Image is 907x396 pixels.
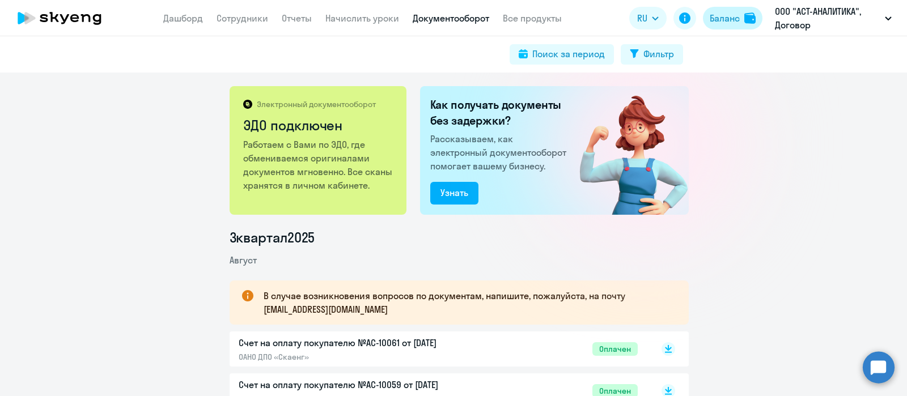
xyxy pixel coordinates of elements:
[637,11,647,25] span: RU
[257,99,376,109] p: Электронный документооборот
[264,289,668,316] p: В случае возникновения вопросов по документам, напишите, пожалуйста, на почту [EMAIL_ADDRESS][DOM...
[621,44,683,65] button: Фильтр
[243,138,395,192] p: Работаем с Вами по ЭДО, где обмениваемся оригиналами документов мгновенно. Все сканы хранятся в л...
[643,47,674,61] div: Фильтр
[217,12,268,24] a: Сотрудники
[243,116,395,134] h2: ЭДО подключен
[629,7,667,29] button: RU
[510,44,614,65] button: Поиск за период
[440,186,468,199] div: Узнать
[325,12,399,24] a: Начислить уроки
[561,86,689,215] img: connected
[503,12,562,24] a: Все продукты
[239,336,477,350] p: Счет на оплату покупателю №AC-10061 от [DATE]
[239,352,477,362] p: ОАНО ДПО «Скаенг»
[239,336,638,362] a: Счет на оплату покупателю №AC-10061 от [DATE]ОАНО ДПО «Скаенг»Оплачен
[430,97,571,129] h2: Как получать документы без задержки?
[769,5,897,32] button: ООО "АСТ-АНАЛИТИКА", Договор
[230,228,689,246] li: 3 квартал 2025
[532,47,605,61] div: Поиск за период
[282,12,312,24] a: Отчеты
[230,254,257,266] span: Август
[703,7,762,29] button: Балансbalance
[413,12,489,24] a: Документооборот
[775,5,880,32] p: ООО "АСТ-АНАЛИТИКА", Договор
[239,378,477,391] p: Счет на оплату покупателю №AC-10059 от [DATE]
[163,12,203,24] a: Дашборд
[710,11,740,25] div: Баланс
[592,342,638,356] span: Оплачен
[430,132,571,173] p: Рассказываем, как электронный документооборот помогает вашему бизнесу.
[430,182,478,205] button: Узнать
[744,12,756,24] img: balance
